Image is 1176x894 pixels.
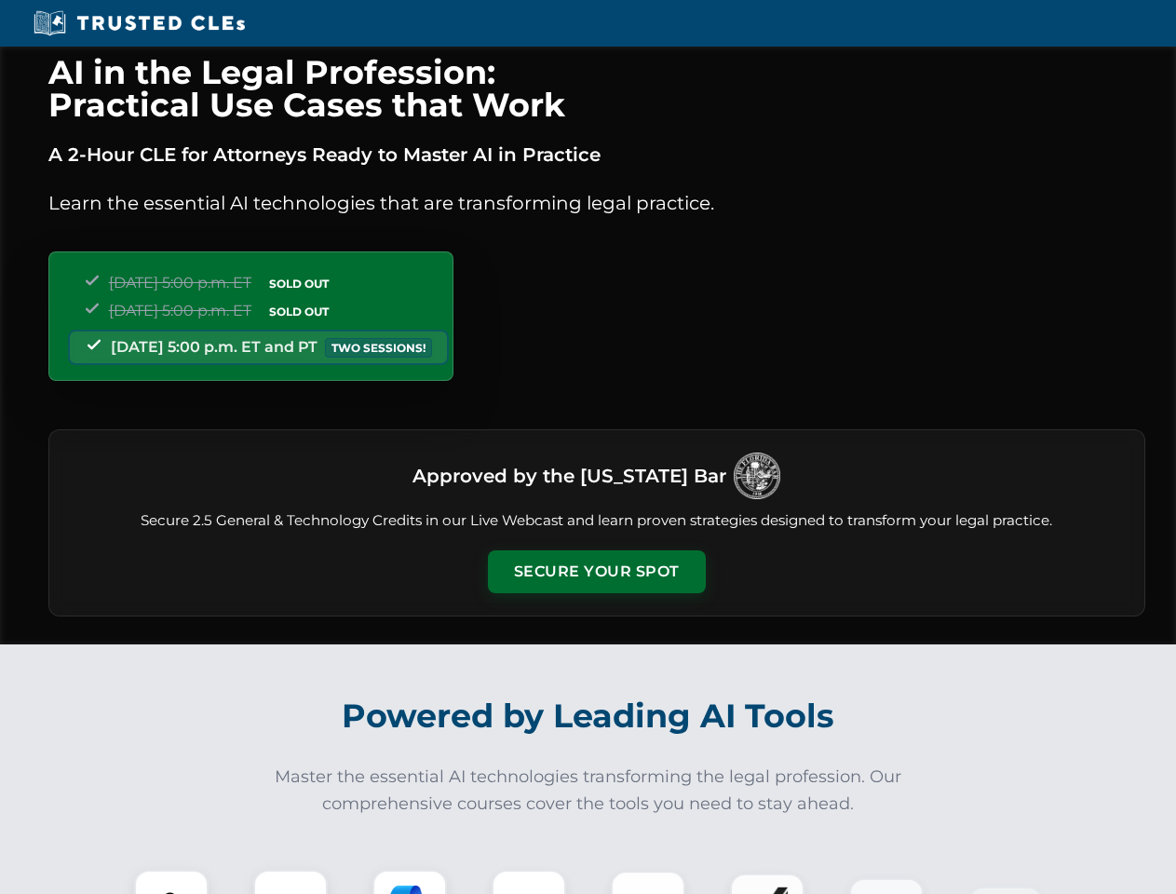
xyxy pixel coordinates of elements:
img: Logo [734,453,780,499]
p: A 2-Hour CLE for Attorneys Ready to Master AI in Practice [48,140,1145,169]
img: Trusted CLEs [28,9,250,37]
span: [DATE] 5:00 p.m. ET [109,302,251,319]
p: Learn the essential AI technologies that are transforming legal practice. [48,188,1145,218]
span: SOLD OUT [263,274,335,293]
span: [DATE] 5:00 p.m. ET [109,274,251,291]
h2: Powered by Leading AI Tools [73,684,1104,749]
button: Secure Your Spot [488,550,706,593]
h3: Approved by the [US_STATE] Bar [412,459,726,493]
h1: AI in the Legal Profession: Practical Use Cases that Work [48,56,1145,121]
p: Secure 2.5 General & Technology Credits in our Live Webcast and learn proven strategies designed ... [72,510,1122,532]
p: Master the essential AI technologies transforming the legal profession. Our comprehensive courses... [263,764,914,818]
span: SOLD OUT [263,302,335,321]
